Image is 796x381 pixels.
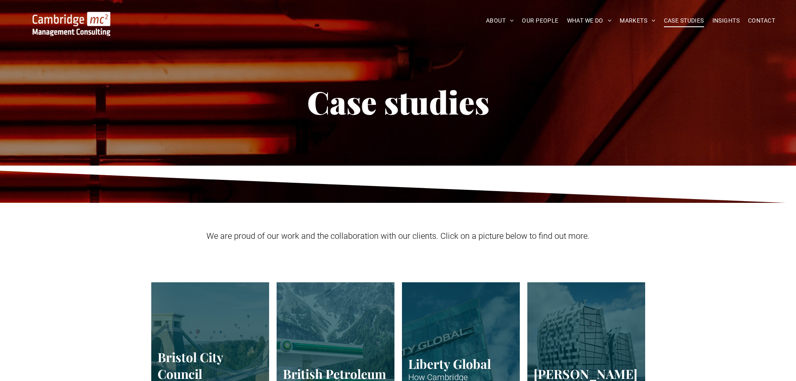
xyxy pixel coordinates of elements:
[33,12,110,36] img: Go to Homepage
[206,231,590,241] span: We are proud of our work and the collaboration with our clients. Click on a picture below to find...
[307,81,489,123] span: Case studies
[563,14,616,27] a: WHAT WE DO
[744,14,779,27] a: CONTACT
[482,14,518,27] a: ABOUT
[518,14,562,27] a: OUR PEOPLE
[615,14,659,27] a: MARKETS
[708,14,744,27] a: INSIGHTS
[660,14,708,27] a: CASE STUDIES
